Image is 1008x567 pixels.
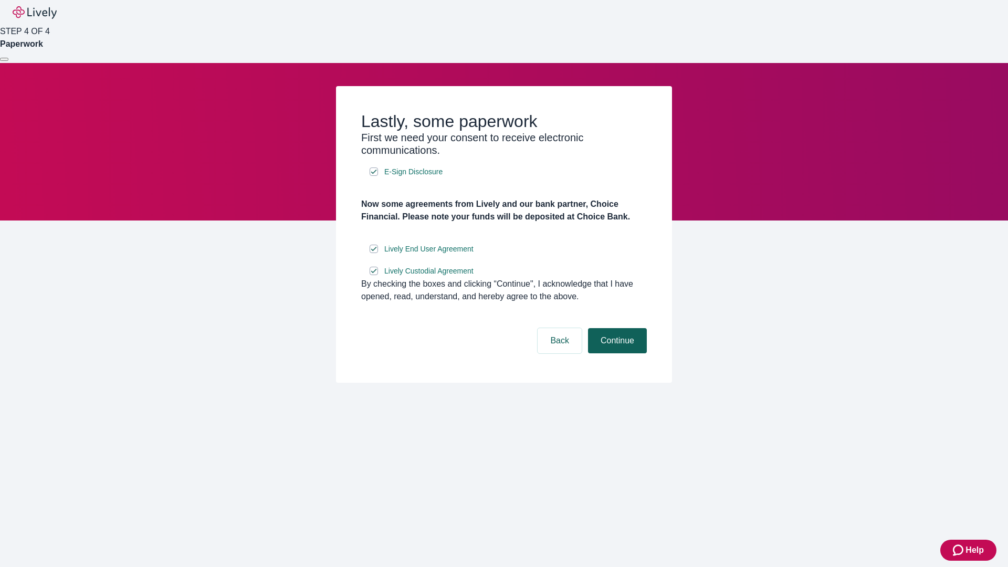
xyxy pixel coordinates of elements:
span: E-Sign Disclosure [384,166,443,177]
button: Continue [588,328,647,353]
img: Lively [13,6,57,19]
h2: Lastly, some paperwork [361,111,647,131]
svg: Zendesk support icon [953,544,965,556]
span: Help [965,544,984,556]
span: Lively End User Agreement [384,244,474,255]
h4: Now some agreements from Lively and our bank partner, Choice Financial. Please note your funds wi... [361,198,647,223]
div: By checking the boxes and clicking “Continue", I acknowledge that I have opened, read, understand... [361,278,647,303]
button: Back [538,328,582,353]
h3: First we need your consent to receive electronic communications. [361,131,647,156]
span: Lively Custodial Agreement [384,266,474,277]
button: Zendesk support iconHelp [940,540,996,561]
a: e-sign disclosure document [382,265,476,278]
a: e-sign disclosure document [382,165,445,178]
a: e-sign disclosure document [382,243,476,256]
